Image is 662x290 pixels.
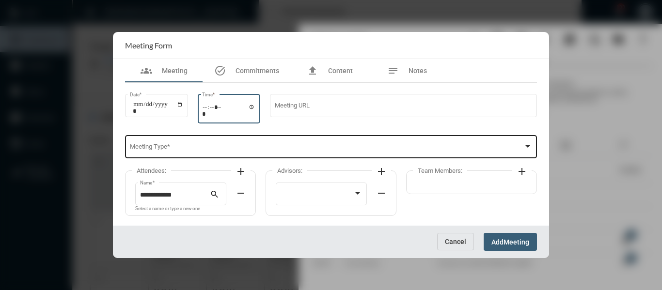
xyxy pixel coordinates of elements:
[484,233,537,251] button: AddMeeting
[376,187,387,199] mat-icon: remove
[387,65,399,76] mat-icon: notes
[376,166,387,177] mat-icon: add
[235,166,247,177] mat-icon: add
[437,233,474,250] button: Cancel
[328,67,353,75] span: Content
[141,65,152,76] mat-icon: groups
[210,189,221,201] mat-icon: search
[235,187,247,199] mat-icon: remove
[272,167,307,174] label: Advisors:
[214,65,226,76] mat-icon: task_alt
[307,65,318,76] mat-icon: file_upload
[135,206,200,212] mat-hint: Select a name or type a new one
[413,167,467,174] label: Team Members:
[236,67,279,75] span: Commitments
[516,166,528,177] mat-icon: add
[162,67,188,75] span: Meeting
[125,41,172,50] h2: Meeting Form
[491,238,504,246] span: Add
[504,238,529,246] span: Meeting
[409,67,427,75] span: Notes
[132,167,171,174] label: Attendees:
[445,238,466,245] span: Cancel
